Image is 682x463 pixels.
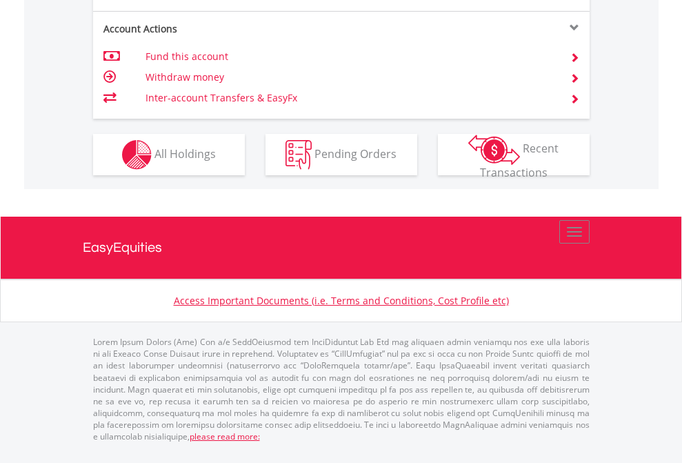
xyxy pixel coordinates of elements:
[438,134,590,175] button: Recent Transactions
[146,46,553,67] td: Fund this account
[285,140,312,170] img: pending_instructions-wht.png
[93,134,245,175] button: All Holdings
[190,431,260,442] a: please read more:
[314,146,397,161] span: Pending Orders
[146,88,553,108] td: Inter-account Transfers & EasyFx
[174,294,509,307] a: Access Important Documents (i.e. Terms and Conditions, Cost Profile etc)
[93,22,341,36] div: Account Actions
[146,67,553,88] td: Withdraw money
[265,134,417,175] button: Pending Orders
[93,336,590,442] p: Lorem Ipsum Dolors (Ame) Con a/e SeddOeiusmod tem InciDiduntut Lab Etd mag aliquaen admin veniamq...
[122,140,152,170] img: holdings-wht.png
[83,217,600,279] a: EasyEquities
[468,135,520,165] img: transactions-zar-wht.png
[154,146,216,161] span: All Holdings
